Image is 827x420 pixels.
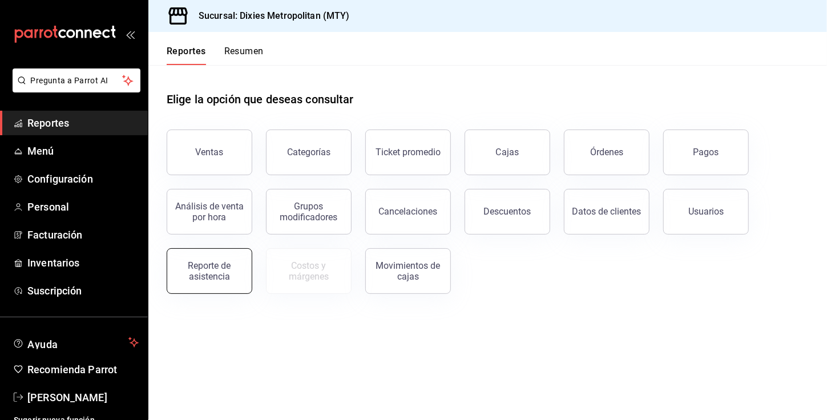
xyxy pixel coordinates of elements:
[167,248,252,294] button: Reporte de asistencia
[266,130,352,175] button: Categorías
[27,336,124,349] span: Ayuda
[379,206,438,217] div: Cancelaciones
[663,130,749,175] button: Pagos
[27,143,139,159] span: Menú
[465,130,550,175] a: Cajas
[189,9,350,23] h3: Sucursal: Dixies Metropolitan (MTY)
[13,68,140,92] button: Pregunta a Parrot AI
[224,46,264,65] button: Resumen
[27,227,139,243] span: Facturación
[365,189,451,235] button: Cancelaciones
[126,30,135,39] button: open_drawer_menu
[365,248,451,294] button: Movimientos de cajas
[484,206,531,217] div: Descuentos
[365,130,451,175] button: Ticket promedio
[174,201,245,223] div: Análisis de venta por hora
[693,147,719,157] div: Pagos
[465,189,550,235] button: Descuentos
[27,115,139,131] span: Reportes
[287,147,330,157] div: Categorías
[31,75,123,87] span: Pregunta a Parrot AI
[174,260,245,282] div: Reporte de asistencia
[564,130,650,175] button: Órdenes
[27,390,139,405] span: [PERSON_NAME]
[8,83,140,95] a: Pregunta a Parrot AI
[590,147,623,157] div: Órdenes
[266,248,352,294] button: Contrata inventarios para ver este reporte
[688,206,724,217] div: Usuarios
[376,147,441,157] div: Ticket promedio
[572,206,642,217] div: Datos de clientes
[273,201,344,223] div: Grupos modificadores
[496,146,519,159] div: Cajas
[27,283,139,298] span: Suscripción
[167,91,354,108] h1: Elige la opción que deseas consultar
[273,260,344,282] div: Costos y márgenes
[27,362,139,377] span: Recomienda Parrot
[266,189,352,235] button: Grupos modificadores
[27,255,139,270] span: Inventarios
[27,199,139,215] span: Personal
[167,189,252,235] button: Análisis de venta por hora
[167,46,264,65] div: navigation tabs
[373,260,443,282] div: Movimientos de cajas
[564,189,650,235] button: Datos de clientes
[167,130,252,175] button: Ventas
[663,189,749,235] button: Usuarios
[167,46,206,65] button: Reportes
[27,171,139,187] span: Configuración
[196,147,224,157] div: Ventas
